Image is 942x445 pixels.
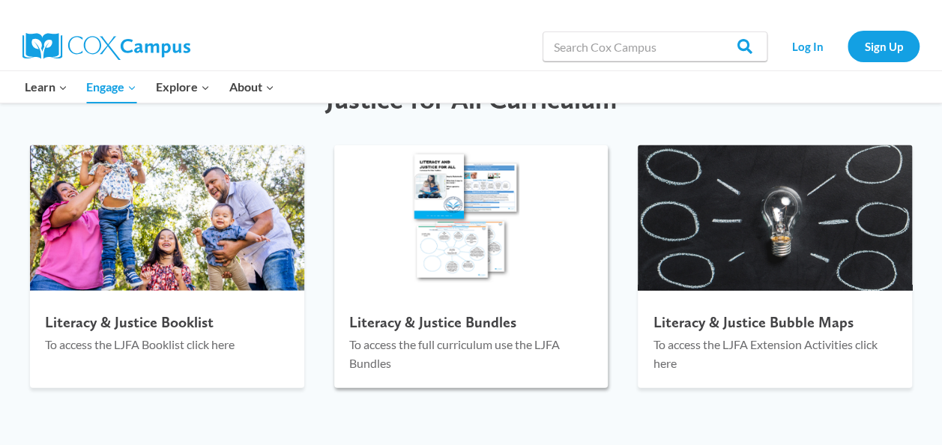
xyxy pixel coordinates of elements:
[334,145,609,388] a: Literacy & Justice Bundles To access the full curriculum use the LJFA Bundles
[638,145,912,388] a: Literacy & Justice Bubble Maps To access the LJFA Extension Activities click here
[15,71,77,103] button: Child menu of Learn
[349,313,594,331] h4: Literacy & Justice Bundles
[653,313,897,331] h4: Literacy & Justice Bubble Maps
[334,145,609,291] img: LJFA_Bundle-1-1.png
[349,335,594,373] p: To access the full curriculum use the LJFA Bundles
[775,31,920,61] nav: Secondary Navigation
[631,142,919,294] img: MicrosoftTeams-image-16-1-1024x623.png
[45,313,289,331] h4: Literacy & Justice Booklist
[45,335,289,354] p: To access the LJFA Booklist click here
[653,335,897,373] p: To access the LJFA Extension Activities click here
[220,71,284,103] button: Child menu of About
[848,31,920,61] a: Sign Up
[775,31,840,61] a: Log In
[543,31,767,61] input: Search Cox Campus
[77,71,147,103] button: Child menu of Engage
[23,142,311,294] img: spanish-talk-read-play-family.jpg
[22,33,190,60] img: Cox Campus
[15,71,283,103] nav: Primary Navigation
[146,71,220,103] button: Child menu of Explore
[30,145,304,388] a: Literacy & Justice Booklist To access the LJFA Booklist click here
[303,50,640,115] span: Easy access to the Literacy & Justice for All Curriculum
